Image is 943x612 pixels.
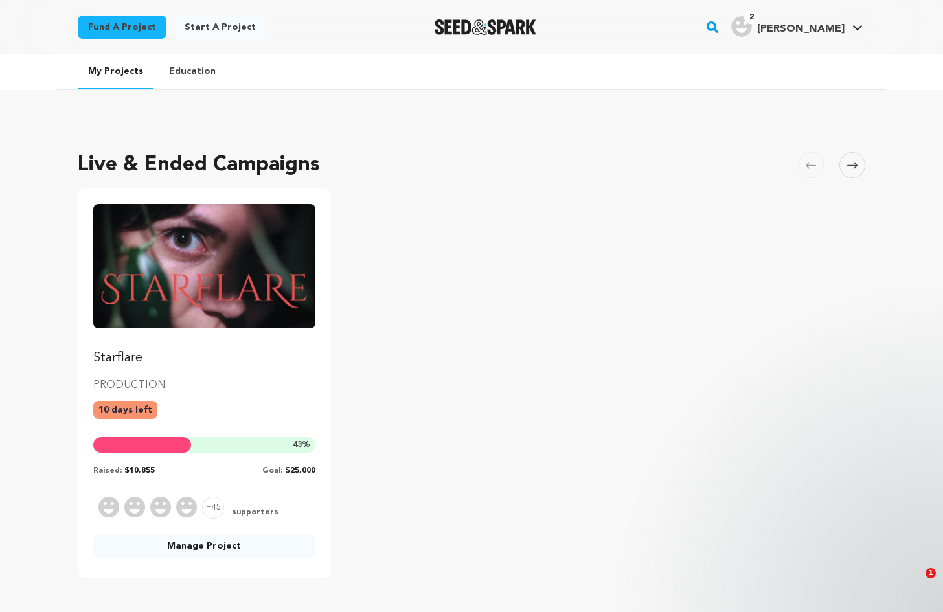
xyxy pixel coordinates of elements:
[176,497,197,517] img: Supporter Image
[78,54,153,89] a: My Projects
[93,467,122,475] span: Raised:
[293,440,310,450] span: %
[435,19,536,35] img: Seed&Spark Logo Dark Mode
[899,568,930,599] iframe: Intercom live chat
[731,16,845,37] div: Laura R.'s Profile
[174,16,266,39] a: Start a project
[262,467,282,475] span: Goal:
[98,497,119,517] img: Supporter Image
[757,24,845,34] span: [PERSON_NAME]
[744,11,759,24] span: 2
[93,401,157,419] p: 10 days left
[731,16,752,37] img: user.png
[93,534,315,558] a: Manage Project
[93,349,315,367] p: Starflare
[93,204,315,367] a: Fund Starflare
[435,19,536,35] a: Seed&Spark Homepage
[293,441,302,449] span: 43
[229,507,278,519] span: supporters
[78,150,320,181] h2: Live & Ended Campaigns
[78,16,166,39] a: Fund a project
[202,497,224,519] span: +45
[150,497,171,517] img: Supporter Image
[159,54,226,88] a: Education
[124,467,155,475] span: $10,855
[926,568,936,578] span: 1
[93,378,315,393] p: PRODUCTION
[729,14,865,41] span: Laura R.'s Profile
[729,14,865,37] a: Laura R.'s Profile
[285,467,315,475] span: $25,000
[124,497,145,517] img: Supporter Image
